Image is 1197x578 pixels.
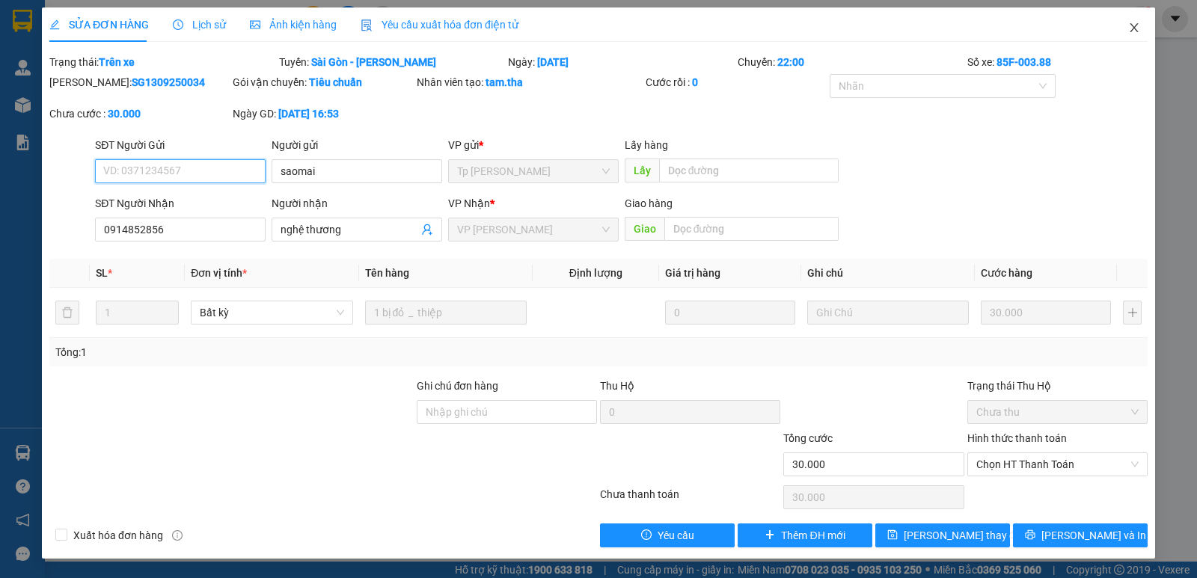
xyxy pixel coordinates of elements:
[646,74,826,90] div: Cước rồi :
[49,19,60,30] span: edit
[692,76,698,88] b: 0
[233,74,413,90] div: Gói vận chuyển:
[665,301,795,325] input: 0
[738,523,872,547] button: plusThêm ĐH mới
[417,380,499,392] label: Ghi chú đơn hàng
[250,19,260,30] span: picture
[777,56,804,68] b: 22:00
[49,105,230,122] div: Chưa cước :
[172,530,183,541] span: info-circle
[765,529,775,541] span: plus
[108,108,141,120] b: 30.000
[1025,529,1035,541] span: printer
[807,301,969,325] input: Ghi Chú
[887,529,898,541] span: save
[783,432,833,444] span: Tổng cước
[625,159,659,182] span: Lấy
[55,301,79,325] button: delete
[736,54,966,70] div: Chuyến:
[448,197,490,209] span: VP Nhận
[659,159,839,182] input: Dọc đường
[486,76,523,88] b: tam.tha
[600,380,634,392] span: Thu Hộ
[278,54,507,70] div: Tuyến:
[1123,301,1142,325] button: plus
[417,74,643,90] div: Nhân viên tạo:
[361,19,518,31] span: Yêu cầu xuất hóa đơn điện tử
[1113,7,1155,49] button: Close
[600,523,735,547] button: exclamation-circleYêu cầu
[311,56,436,68] b: Sài Gòn - [PERSON_NAME]
[537,56,569,68] b: [DATE]
[55,344,463,360] div: Tổng: 1
[173,19,183,30] span: clock-circle
[191,267,247,279] span: Đơn vị tính
[976,401,1139,423] span: Chưa thu
[132,76,205,88] b: SG1309250034
[278,108,339,120] b: [DATE] 16:53
[665,267,720,279] span: Giá trị hàng
[417,400,597,424] input: Ghi chú đơn hàng
[67,527,169,544] span: Xuất hóa đơn hàng
[95,137,266,153] div: SĐT Người Gửi
[365,267,409,279] span: Tên hàng
[272,195,442,212] div: Người nhận
[625,217,664,241] span: Giao
[625,139,668,151] span: Lấy hàng
[173,19,226,31] span: Lịch sử
[967,432,1067,444] label: Hình thức thanh toán
[233,105,413,122] div: Ngày GD:
[1013,523,1148,547] button: printer[PERSON_NAME] và In
[49,74,230,90] div: [PERSON_NAME]:
[506,54,736,70] div: Ngày:
[801,259,975,288] th: Ghi chú
[976,453,1139,476] span: Chọn HT Thanh Toán
[421,224,433,236] span: user-add
[569,267,622,279] span: Định lượng
[365,301,527,325] input: VD: Bàn, Ghế
[967,378,1148,394] div: Trạng thái Thu Hộ
[875,523,1010,547] button: save[PERSON_NAME] thay đổi
[361,19,373,31] img: icon
[96,267,108,279] span: SL
[997,56,1051,68] b: 85F-003.88
[625,197,673,209] span: Giao hàng
[1041,527,1146,544] span: [PERSON_NAME] và In
[49,19,149,31] span: SỬA ĐƠN HÀNG
[966,54,1149,70] div: Số xe:
[981,301,1111,325] input: 0
[981,267,1032,279] span: Cước hàng
[457,218,610,241] span: VP Phan Rang
[448,137,619,153] div: VP gửi
[309,76,362,88] b: Tiêu chuẩn
[95,195,266,212] div: SĐT Người Nhận
[598,486,782,512] div: Chưa thanh toán
[664,217,839,241] input: Dọc đường
[658,527,694,544] span: Yêu cầu
[48,54,278,70] div: Trạng thái:
[457,160,610,182] span: Tp Hồ Chí Minh
[250,19,337,31] span: Ảnh kiện hàng
[641,529,652,541] span: exclamation-circle
[272,137,442,153] div: Người gửi
[99,56,135,68] b: Trên xe
[200,301,343,324] span: Bất kỳ
[781,527,845,544] span: Thêm ĐH mới
[1128,22,1140,34] span: close
[904,527,1023,544] span: [PERSON_NAME] thay đổi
